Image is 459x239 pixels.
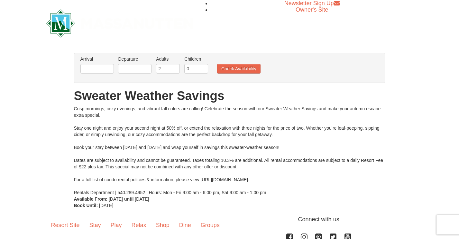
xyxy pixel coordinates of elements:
a: Dine [174,215,196,235]
a: Resort Site [46,215,85,235]
label: Departure [118,56,151,62]
img: Massanutten Resort Logo [46,9,194,37]
strong: Available From: [74,196,108,202]
span: [DATE] [99,203,113,208]
label: Children [184,56,208,62]
h1: Sweater Weather Savings [74,89,385,102]
p: Connect with us [46,215,413,224]
a: Stay [85,215,106,235]
a: Groups [196,215,225,235]
button: Check Availability [217,64,261,74]
a: Relax [127,215,151,235]
a: Shop [151,215,174,235]
strong: Book Until: [74,203,98,208]
label: Adults [156,56,180,62]
a: Play [106,215,127,235]
span: [DATE] [109,196,123,202]
div: Crisp mornings, cozy evenings, and vibrant fall colors are calling! Celebrate the season with our... [74,105,385,196]
strong: until [124,196,134,202]
a: Owner's Site [296,6,328,13]
span: [DATE] [135,196,149,202]
a: Massanutten Resort [46,15,194,30]
label: Arrival [80,56,114,62]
